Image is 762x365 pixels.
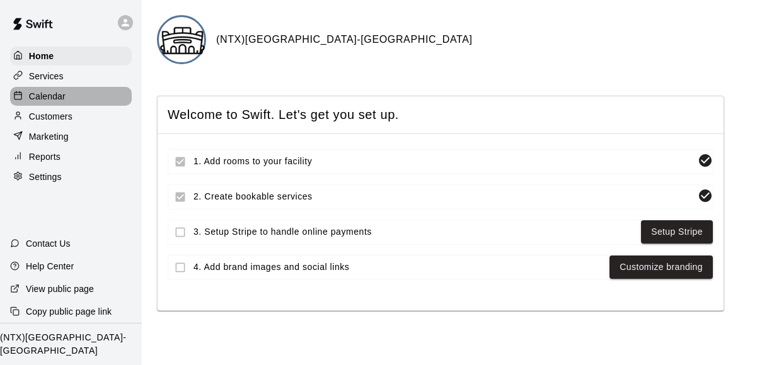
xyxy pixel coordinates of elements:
p: Reports [29,150,61,163]
h6: (NTX)[GEOGRAPHIC_DATA]-[GEOGRAPHIC_DATA] [216,31,473,48]
p: Services [29,70,64,82]
img: (NTX)Fort Worth-Central logo [159,17,206,64]
a: Settings [10,167,132,186]
p: Settings [29,171,62,183]
p: Marketing [29,130,69,143]
p: Contact Us [26,237,71,250]
a: Home [10,47,132,65]
span: 1. Add rooms to your facility [193,155,693,168]
p: View public page [26,283,94,295]
p: Customers [29,110,72,123]
a: Setup Stripe [651,224,703,240]
a: Services [10,67,132,86]
p: Home [29,50,54,62]
span: 2. Create bookable services [193,190,693,203]
span: 3. Setup Stripe to handle online payments [193,225,636,239]
p: Copy public page link [26,305,112,318]
a: Reports [10,147,132,166]
button: Customize branding [609,255,713,279]
a: Customize branding [620,259,703,275]
a: Calendar [10,87,132,106]
p: Help Center [26,260,74,272]
a: Customers [10,107,132,126]
p: Calendar [29,90,66,103]
span: Welcome to Swift. Let's get you set up. [168,106,713,123]
a: Marketing [10,127,132,146]
button: Setup Stripe [641,220,713,244]
span: 4. Add brand images and social links [193,261,604,274]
